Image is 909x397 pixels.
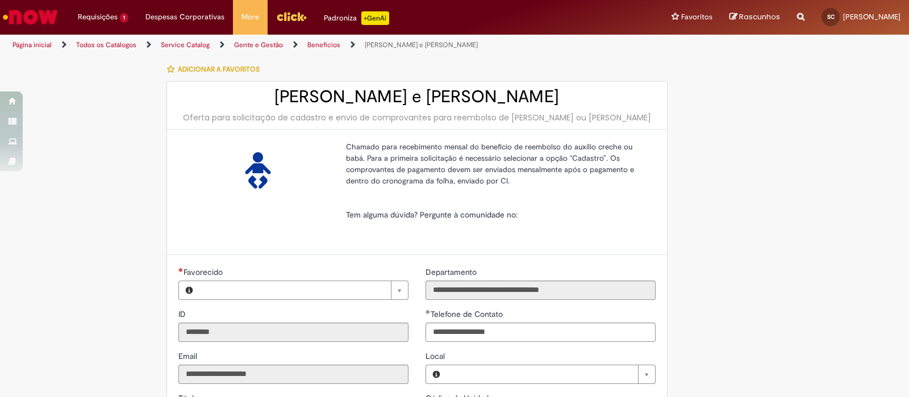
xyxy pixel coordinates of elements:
[426,351,447,361] span: Local
[365,40,478,49] a: [PERSON_NAME] e [PERSON_NAME]
[178,112,656,123] div: Oferta para solicitação de cadastro e envio de comprovantes para reembolso de [PERSON_NAME] ou [P...
[120,13,128,23] span: 1
[178,65,260,74] span: Adicionar a Favoritos
[426,365,447,383] button: Local, Visualizar este registro
[234,40,283,49] a: Gente e Gestão
[426,266,479,278] label: Somente leitura - Departamento
[161,40,210,49] a: Service Catalog
[729,12,780,23] a: Rascunhos
[199,281,408,299] a: Limpar campo Favorecido
[827,13,835,20] span: SC
[431,309,505,319] span: Telefone de Contato
[739,11,780,22] span: Rascunhos
[324,11,389,25] div: Padroniza
[276,8,307,25] img: click_logo_yellow_360x200.png
[241,11,259,23] span: More
[145,11,224,23] span: Despesas Corporativas
[426,310,431,314] span: Obrigatório Preenchido
[9,35,598,56] ul: Trilhas de página
[178,351,199,361] span: Somente leitura - Email
[78,11,118,23] span: Requisições
[1,6,60,28] img: ServiceNow
[361,11,389,25] p: +GenAi
[346,142,634,186] span: Chamado para recebimento mensal do benefício de reembolso do auxílio creche ou babá. Para a prime...
[307,40,340,49] a: Benefícios
[12,40,52,49] a: Página inicial
[184,267,225,277] span: Necessários - Favorecido
[178,323,408,342] input: ID
[179,281,199,299] button: Favorecido, Visualizar este registro
[426,323,656,342] input: Telefone de Contato
[76,40,136,49] a: Todos os Catálogos
[178,309,188,319] span: Somente leitura - ID
[843,12,900,22] span: [PERSON_NAME]
[178,87,656,106] h2: [PERSON_NAME] e [PERSON_NAME]
[178,350,199,362] label: Somente leitura - Email
[346,209,647,220] p: Tem alguma dúvida? Pergunte à comunidade no:
[426,267,479,277] span: Somente leitura - Departamento
[426,281,656,300] input: Departamento
[240,152,276,189] img: Auxílio Creche e Babá
[178,268,184,272] span: Necessários
[178,365,408,384] input: Email
[447,365,655,383] a: Limpar campo Local
[166,57,266,81] button: Adicionar a Favoritos
[178,308,188,320] label: Somente leitura - ID
[681,11,712,23] span: Favoritos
